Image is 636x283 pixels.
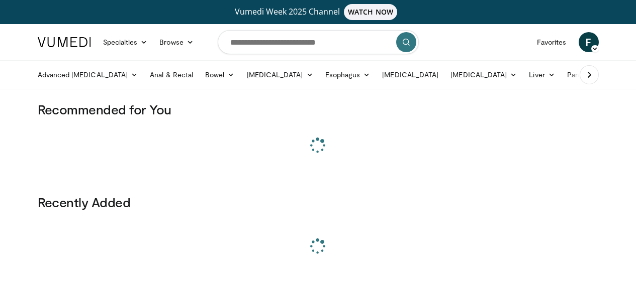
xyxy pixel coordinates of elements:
a: F [579,32,599,52]
a: Anal & Rectal [144,65,199,85]
a: Favorites [531,32,573,52]
a: [MEDICAL_DATA] [376,65,444,85]
span: WATCH NOW [344,4,397,20]
a: Vumedi Week 2025 ChannelWATCH NOW [39,4,597,20]
a: Bowel [199,65,240,85]
a: Advanced [MEDICAL_DATA] [32,65,144,85]
input: Search topics, interventions [218,30,419,54]
a: [MEDICAL_DATA] [241,65,319,85]
h3: Recommended for You [38,101,599,117]
a: Esophagus [319,65,377,85]
a: Liver [523,65,561,85]
h3: Recently Added [38,194,599,210]
a: Specialties [97,32,154,52]
a: Browse [153,32,200,52]
a: [MEDICAL_DATA] [444,65,523,85]
img: VuMedi Logo [38,37,91,47]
